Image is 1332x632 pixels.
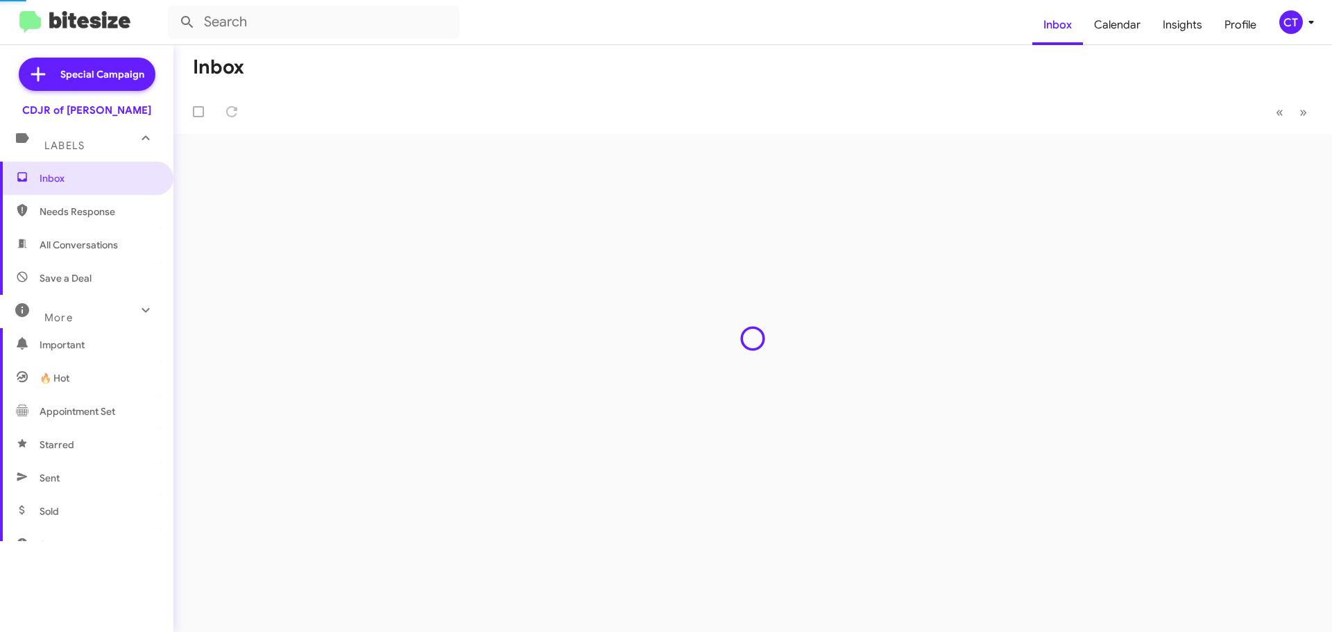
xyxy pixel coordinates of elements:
span: Sold [40,504,59,518]
span: Needs Response [40,205,157,219]
a: Inbox [1032,5,1083,45]
input: Search [168,6,459,39]
span: Labels [44,139,85,152]
nav: Page navigation example [1268,98,1315,126]
a: Insights [1152,5,1213,45]
span: Starred [40,438,74,452]
div: CDJR of [PERSON_NAME] [22,103,151,117]
button: Next [1291,98,1315,126]
span: Save a Deal [40,271,92,285]
h1: Inbox [193,56,244,78]
span: Appointment Set [40,404,115,418]
button: CT [1267,10,1317,34]
a: Calendar [1083,5,1152,45]
span: Important [40,338,157,352]
span: Sold Responded [40,538,113,552]
span: All Conversations [40,238,118,252]
div: CT [1279,10,1303,34]
span: 🔥 Hot [40,371,69,385]
span: Inbox [40,171,157,185]
a: Profile [1213,5,1267,45]
span: » [1299,103,1307,121]
button: Previous [1267,98,1292,126]
span: More [44,311,73,324]
span: Special Campaign [60,67,144,81]
span: Sent [40,471,60,485]
a: Special Campaign [19,58,155,91]
span: « [1276,103,1283,121]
